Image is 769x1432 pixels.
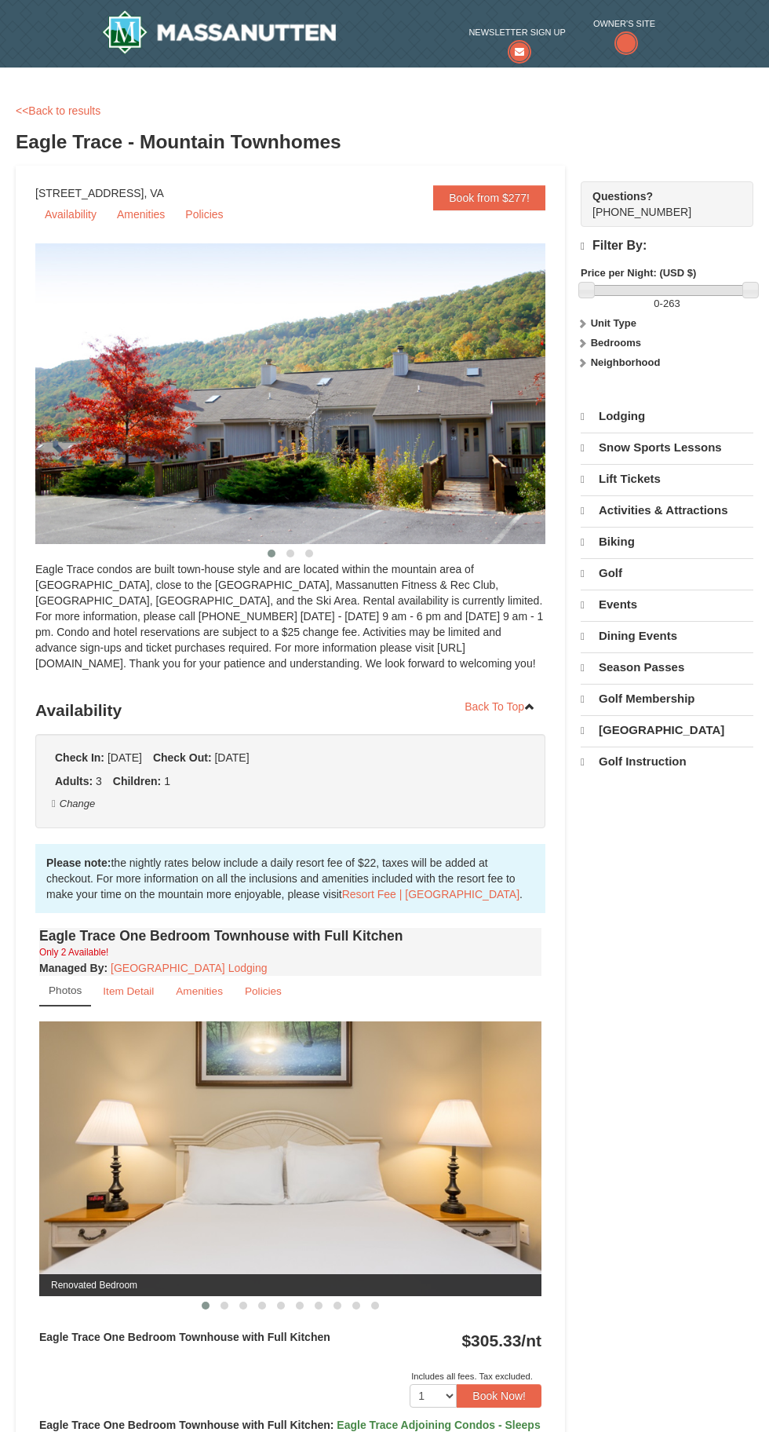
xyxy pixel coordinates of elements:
a: Lift Tickets [581,464,753,494]
a: [GEOGRAPHIC_DATA] [581,715,753,745]
div: Eagle Trace condos are built town-house style and are located within the mountain area of [GEOGRA... [35,561,545,687]
strong: Eagle Trace One Bedroom Townhouse with Full Kitchen [39,1331,330,1343]
a: Biking [581,527,753,557]
span: Managed By [39,962,104,974]
a: Season Passes [581,652,753,682]
small: Photos [49,984,82,996]
a: Availability [35,203,106,226]
a: Resort Fee | [GEOGRAPHIC_DATA] [342,888,519,900]
span: 1 [164,775,170,787]
a: <<Back to results [16,104,100,117]
span: Renovated Bedroom [39,1274,541,1296]
a: Events [581,590,753,619]
a: Golf Instruction [581,747,753,776]
strong: Bedrooms [591,337,641,349]
span: /nt [521,1332,541,1350]
a: Photos [39,976,91,1006]
a: Book from $277! [433,185,545,210]
img: Renovated Bedroom [39,1021,541,1296]
h3: Eagle Trace - Mountain Townhomes [16,126,753,158]
h4: Eagle Trace One Bedroom Townhouse with Full Kitchen [39,928,541,944]
span: 263 [663,298,680,309]
a: [GEOGRAPHIC_DATA] Lodging [111,962,267,974]
div: Includes all fees. Tax excluded. [39,1368,541,1384]
label: - [581,296,753,312]
a: Owner's Site [593,16,655,57]
strong: Adults: [55,775,93,787]
button: Change [51,795,96,813]
span: Owner's Site [593,16,655,31]
h3: Availability [35,695,545,726]
small: Only 2 Available! [39,947,108,958]
strong: : [39,962,108,974]
img: Massanutten Resort Logo [102,10,336,54]
small: Amenities [176,985,223,997]
button: Book Now! [457,1384,541,1408]
a: Newsletter Sign Up [468,24,565,57]
div: the nightly rates below include a daily resort fee of $22, taxes will be added at checkout. For m... [35,844,545,913]
strong: Please note: [46,857,111,869]
a: Amenities [108,203,174,226]
a: Policies [176,203,232,226]
a: Policies [235,976,292,1006]
img: 19218983-1-9b289e55.jpg [35,243,585,544]
span: Newsletter Sign Up [468,24,565,40]
strong: Price per Night: (USD $) [581,267,696,279]
a: Amenities [166,976,233,1006]
span: [DATE] [108,751,142,764]
a: Massanutten Resort [102,10,336,54]
a: Lodging [581,402,753,431]
h4: Filter By: [581,239,753,254]
span: [DATE] [214,751,249,764]
span: [PHONE_NUMBER] [592,188,725,218]
a: Golf [581,558,753,588]
span: : [330,1419,334,1431]
strong: Check Out: [153,751,212,764]
a: Back To Top [454,695,545,718]
a: Golf Membership [581,684,753,714]
strong: Questions? [592,190,653,203]
a: Activities & Attractions [581,495,753,525]
a: Dining Events [581,621,753,651]
small: Policies [245,985,282,997]
strong: Check In: [55,751,104,764]
span: 3 [96,775,102,787]
small: Item Detail [103,985,154,997]
strong: Unit Type [591,317,636,329]
strong: $305.33 [461,1332,541,1350]
a: Snow Sports Lessons [581,433,753,462]
strong: Neighborhood [591,356,661,368]
strong: Children: [113,775,161,787]
span: 0 [654,298,659,309]
a: Item Detail [93,976,164,1006]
